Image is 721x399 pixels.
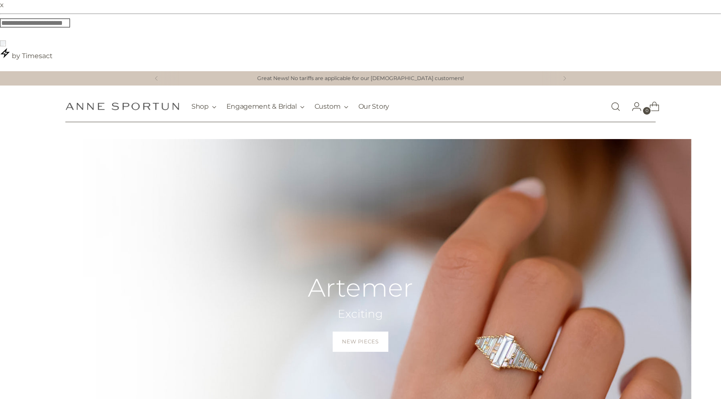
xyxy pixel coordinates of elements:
[342,338,379,345] span: New Pieces
[12,52,53,60] span: by Timesact
[358,97,389,116] a: Our Story
[308,307,413,321] h2: Exciting
[257,75,464,83] a: Great News! No tariffs are applicable for our [DEMOGRAPHIC_DATA] customers!
[308,274,413,302] h2: Artemer
[625,98,642,115] a: Go to the account page
[643,107,651,115] span: 0
[65,102,179,110] a: Anne Sportun Fine Jewellery
[643,98,659,115] a: Open cart modal
[191,97,216,116] button: Shop
[607,98,624,115] a: Open search modal
[333,332,388,352] a: New Pieces
[226,97,304,116] button: Engagement & Bridal
[315,97,348,116] button: Custom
